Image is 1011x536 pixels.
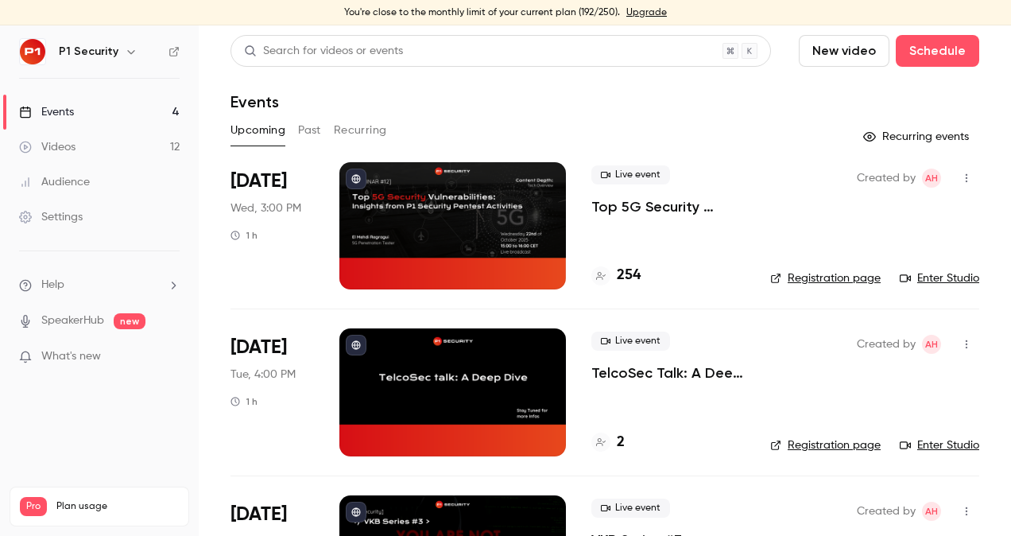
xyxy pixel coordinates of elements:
[114,313,145,329] span: new
[230,502,287,527] span: [DATE]
[20,39,45,64] img: P1 Security
[770,437,881,453] a: Registration page
[922,502,941,521] span: Amine Hayad
[591,332,670,351] span: Live event
[922,335,941,354] span: Amine Hayad
[591,197,745,216] a: Top 5G Security Vulnerabilities: Insights from P1 Security Pentest Activities
[41,277,64,293] span: Help
[230,367,296,383] span: Tue, 4:00 PM
[922,169,941,188] span: Amine Hayad
[41,313,104,329] a: SpeakerHub
[230,335,287,360] span: [DATE]
[900,270,979,286] a: Enter Studio
[591,363,745,383] a: TelcoSec Talk: A Deep Dive
[19,209,83,225] div: Settings
[230,92,279,111] h1: Events
[230,118,285,143] button: Upcoming
[591,432,625,453] a: 2
[900,437,979,453] a: Enter Studio
[19,104,74,120] div: Events
[230,395,258,408] div: 1 h
[857,502,916,521] span: Created by
[591,499,670,518] span: Live event
[925,169,938,188] span: AH
[298,118,321,143] button: Past
[230,200,301,216] span: Wed, 3:00 PM
[770,270,881,286] a: Registration page
[857,335,916,354] span: Created by
[591,165,670,184] span: Live event
[230,169,287,194] span: [DATE]
[19,174,90,190] div: Audience
[799,35,889,67] button: New video
[230,229,258,242] div: 1 h
[856,124,979,150] button: Recurring events
[230,328,314,456] div: Nov 11 Tue, 4:00 PM (Europe/Paris)
[617,432,625,453] h4: 2
[626,6,667,19] a: Upgrade
[19,277,180,293] li: help-dropdown-opener
[19,139,76,155] div: Videos
[244,43,403,60] div: Search for videos or events
[591,265,641,286] a: 254
[20,497,47,516] span: Pro
[230,162,314,289] div: Oct 22 Wed, 3:00 PM (Europe/Paris)
[925,335,938,354] span: AH
[59,44,118,60] h6: P1 Security
[925,502,938,521] span: AH
[857,169,916,188] span: Created by
[334,118,387,143] button: Recurring
[41,348,101,365] span: What's new
[617,265,641,286] h4: 254
[56,500,179,513] span: Plan usage
[896,35,979,67] button: Schedule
